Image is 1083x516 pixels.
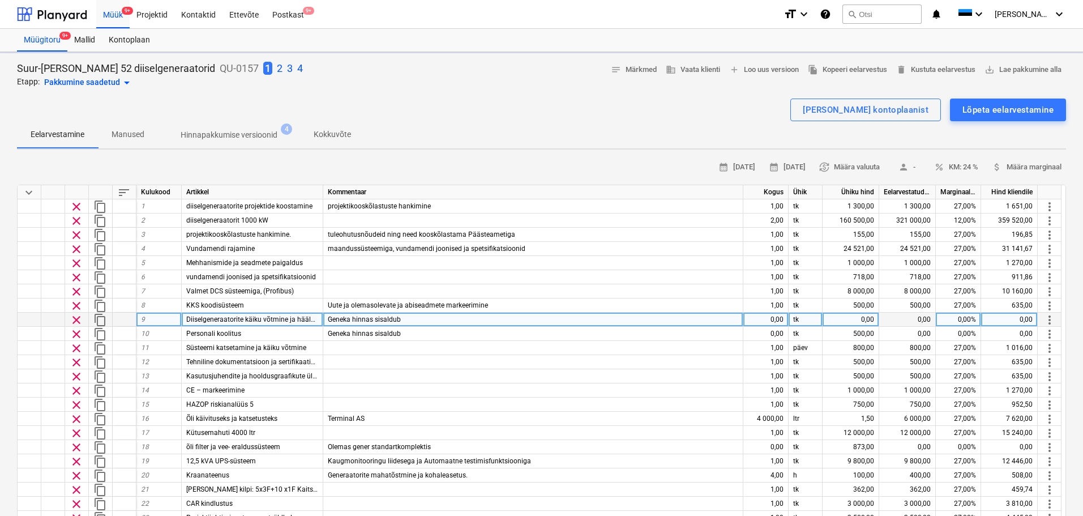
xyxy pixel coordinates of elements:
span: tuleohutusnõudeid ning need kooskõlastama Päästeametiga [328,231,515,238]
span: diiselgeneraatorit 1000 kW [186,216,268,224]
span: Dubleeri rida [93,327,107,341]
span: Ahenda kõik kategooriad [22,186,36,199]
span: [DATE] [769,161,806,174]
div: Pakkumine saadetud [44,76,134,89]
div: Müügitoru [17,29,67,52]
div: 4,00 [743,468,789,483]
div: 635,00 [981,298,1038,313]
button: Loo uus versioon [725,61,803,79]
div: 3 000,00 [879,497,936,511]
span: Rohkem toiminguid [1043,483,1056,497]
div: 911,86 [981,270,1038,284]
button: Lae pakkumine alla [980,61,1066,79]
p: Etapp: [17,76,40,89]
div: 1,00 [743,398,789,412]
span: Kopeeri eelarvestus [808,63,887,76]
div: 9 800,00 [823,454,879,468]
div: 1,00 [743,355,789,369]
button: Kopeeri eelarvestus [803,61,892,79]
span: Lae pakkumine alla [984,63,1061,76]
div: 0,00 [879,440,936,454]
div: 800,00 [879,341,936,355]
div: 800,00 [823,341,879,355]
div: 0,00% [936,313,981,327]
div: 1 016,00 [981,341,1038,355]
span: 1 [141,202,145,210]
div: h [789,468,823,483]
span: Määra marginaal [992,161,1061,174]
span: 2 [141,216,145,224]
div: 1,00 [743,256,789,270]
i: keyboard_arrow_down [972,7,986,21]
span: Rohkem toiminguid [1043,455,1056,468]
div: Eelarvestatud maksumus [879,185,936,199]
div: tk [789,298,823,313]
span: Eemalda rida [70,370,83,383]
span: Vundamendi rajamine [186,245,255,253]
span: Eemalda rida [70,497,83,511]
button: 1 [263,61,272,76]
span: save_alt [984,65,995,75]
div: 873,00 [823,440,879,454]
button: 4 [297,61,303,76]
div: 27,00% [936,270,981,284]
span: Eemalda rida [70,271,83,284]
div: 10 160,00 [981,284,1038,298]
span: Dubleeri rida [93,483,107,497]
span: 9+ [122,7,133,15]
div: 3 810,00 [981,497,1038,511]
div: 155,00 [879,228,936,242]
span: 4 [141,245,145,253]
span: Eemalda rida [70,214,83,228]
div: tk [789,270,823,284]
div: 0,00 [743,327,789,341]
span: Loo uus versioon [729,63,799,76]
span: Rohkem toiminguid [1043,313,1056,327]
span: Dubleeri rida [93,257,107,270]
span: Dubleeri rida [93,200,107,214]
div: 27,00% [936,355,981,369]
span: person [898,162,909,172]
div: 6 000,00 [879,412,936,426]
div: tk [789,256,823,270]
span: Eemalda rida [70,228,83,242]
span: Dubleeri rida [93,342,107,355]
div: tk [789,483,823,497]
div: 500,00 [879,298,936,313]
div: 27,00% [936,398,981,412]
div: 0,00 [823,313,879,327]
div: 500,00 [879,369,936,383]
span: notes [611,65,621,75]
div: 27,00% [936,412,981,426]
span: Dubleeri rida [93,356,107,369]
span: Dubleeri rida [93,455,107,468]
i: Abikeskus [820,7,831,21]
span: Rohkem toiminguid [1043,327,1056,341]
span: Rohkem toiminguid [1043,412,1056,426]
div: 12 000,00 [823,426,879,440]
span: Eemalda rida [70,200,83,214]
span: Eemalda rida [70,384,83,398]
div: 362,00 [823,483,879,497]
a: Kontoplaan [102,29,157,52]
div: Ühik [789,185,823,199]
div: 508,00 [981,468,1038,483]
span: Dubleeri rida [93,299,107,313]
div: 500,00 [823,355,879,369]
button: - [889,159,925,176]
div: 3 000,00 [823,497,879,511]
span: Sorteeri read tabelis [117,186,131,199]
div: 24 521,00 [823,242,879,256]
span: Dubleeri rida [93,242,107,256]
span: Eemalda rida [70,483,83,497]
div: tk [789,242,823,256]
div: 1,00 [743,298,789,313]
span: Rohkem toiminguid [1043,469,1056,483]
div: 100,00 [823,468,879,483]
div: 27,00% [936,483,981,497]
button: Kustuta eelarvestus [892,61,980,79]
span: Eemalda rida [70,427,83,440]
p: 2 [277,62,282,75]
span: Eemalda rida [70,455,83,468]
